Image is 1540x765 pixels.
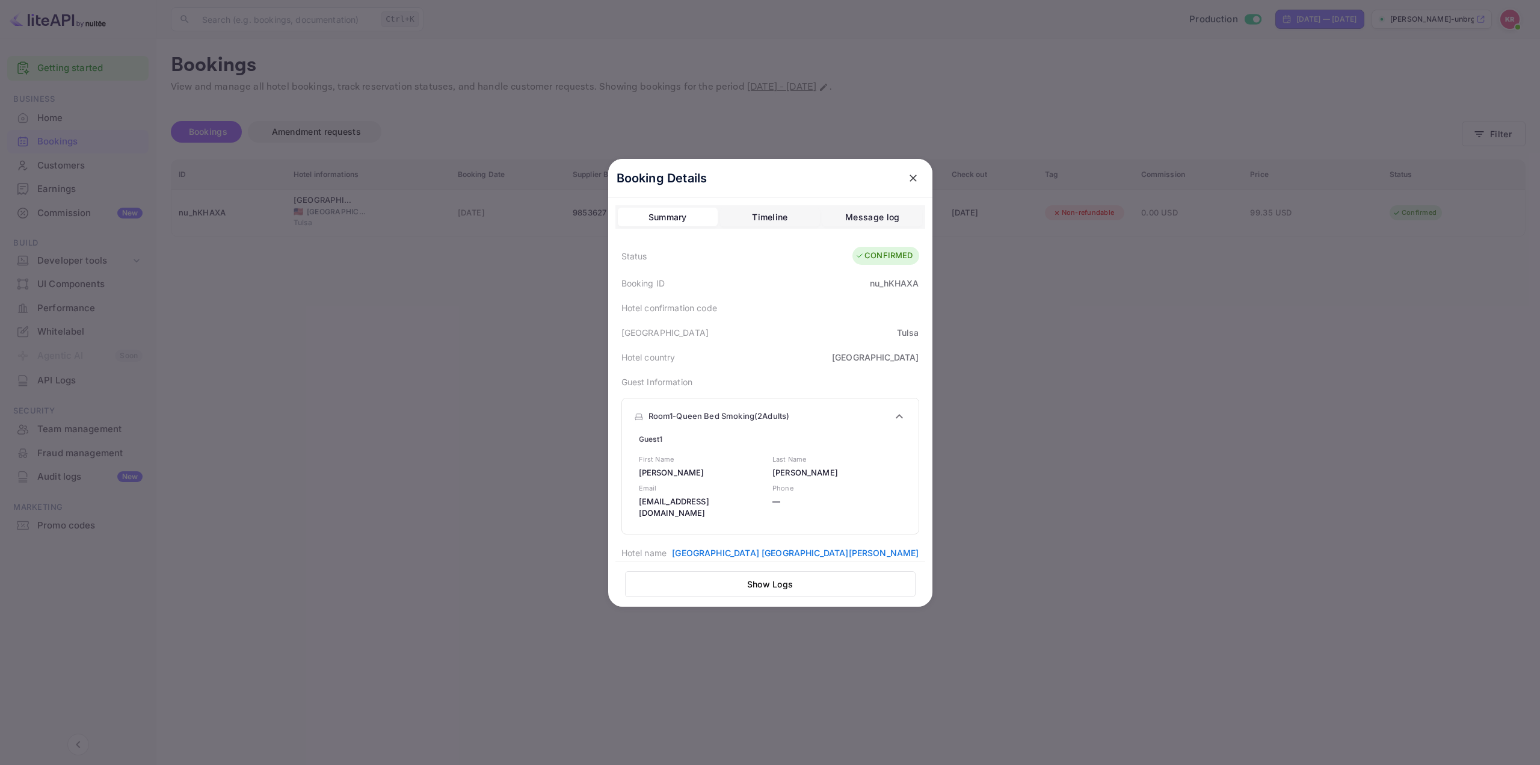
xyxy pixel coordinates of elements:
[621,326,709,339] div: [GEOGRAPHIC_DATA]
[720,208,820,227] button: Timeline
[621,302,717,314] div: Hotel confirmation code
[621,376,919,388] p: Guest Information
[639,496,768,519] p: [EMAIL_ADDRESS][DOMAIN_NAME]
[832,351,919,364] div: [GEOGRAPHIC_DATA]
[639,454,768,465] p: First Name
[772,467,902,479] p: [PERSON_NAME]
[648,210,687,225] div: Summary
[772,454,902,465] p: Last Name
[772,496,902,508] p: —
[621,277,665,290] div: Booking ID
[672,548,919,558] a: [GEOGRAPHIC_DATA] [GEOGRAPHIC_DATA][PERSON_NAME]
[845,210,899,225] div: Message log
[639,483,768,494] p: Email
[772,483,902,494] p: Phone
[639,434,902,445] p: Guest 1
[870,277,919,290] div: nu_hKHAXA
[621,351,676,364] div: Hotel country
[617,169,707,187] p: Booking Details
[639,467,768,479] p: [PERSON_NAME]
[622,398,919,435] div: Room1-Queen Bed Smoking(2Adults)
[897,326,919,339] div: Tulsa
[621,250,647,262] div: Status
[648,410,790,423] p: Room 1 - Queen Bed Smoking ( 2 Adults )
[822,208,922,227] button: Message log
[752,210,787,225] div: Timeline
[618,208,718,227] button: Summary
[902,167,924,189] button: close
[855,250,913,262] div: CONFIRMED
[621,547,667,559] div: Hotel name
[625,571,916,597] button: Show Logs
